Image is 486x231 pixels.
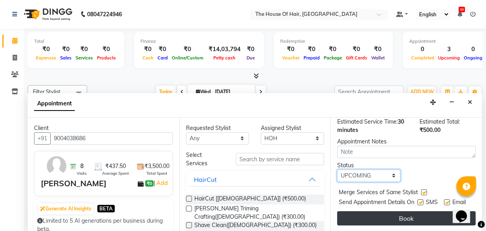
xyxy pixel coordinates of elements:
[369,55,387,61] span: Wallet
[34,97,75,111] span: Appointment
[38,203,93,214] button: Generate AI Insights
[97,205,115,212] span: BETA
[236,153,324,165] input: Search by service name
[45,155,68,178] img: avatar
[212,55,238,61] span: Petty cash
[322,45,344,54] div: ₹0
[213,86,252,98] input: 2025-09-03
[87,3,122,25] b: 08047224946
[194,221,317,231] span: Shave Clean([DEMOGRAPHIC_DATA]) (₹300.00)
[339,188,418,198] span: Merge Services of Same Stylist
[146,170,167,176] span: Total Spent
[436,55,462,61] span: Upcoming
[464,96,476,109] button: Close
[34,45,58,54] div: ₹0
[74,55,95,61] span: Services
[140,55,156,61] span: Cash
[205,45,244,54] div: ₹14,03,794
[155,178,169,188] a: Add
[58,45,74,54] div: ₹0
[170,55,205,61] span: Online/Custom
[34,55,58,61] span: Expenses
[436,45,462,54] div: 3
[462,55,484,61] span: Ongoing
[105,162,126,170] span: ₹437.50
[302,55,322,61] span: Prepaid
[186,124,249,132] div: Requested Stylist
[145,180,154,187] span: ₹0
[409,45,436,54] div: 0
[170,45,205,54] div: ₹0
[408,86,436,97] button: ADD NEW
[322,55,344,61] span: Package
[420,118,460,125] span: Estimated Total:
[34,132,51,145] button: +91
[77,170,87,176] span: Visits
[194,175,217,184] div: HairCut
[33,88,61,95] span: Filter Stylist
[337,161,401,170] div: Status
[302,45,322,54] div: ₹0
[189,172,321,187] button: HairCut
[462,45,484,54] div: 0
[452,198,466,208] span: Email
[280,38,387,45] div: Redemption
[50,132,173,145] input: Search by Name/Mobile/Email/Code
[95,55,118,61] span: Products
[339,198,414,208] span: Send Appointment Details On
[245,55,257,61] span: Due
[58,55,74,61] span: Sales
[20,3,74,25] img: logo
[426,198,438,208] span: SMS
[344,55,369,61] span: Gift Cards
[154,178,169,188] span: |
[244,45,258,54] div: ₹0
[280,55,302,61] span: Voucher
[453,199,478,223] iframe: chat widget
[34,38,118,45] div: Total
[459,7,465,12] span: 30
[409,55,436,61] span: Completed
[156,45,170,54] div: ₹0
[80,162,84,170] span: 8
[337,118,404,134] span: 30 minutes
[34,124,173,132] div: Client
[261,124,324,132] div: Assigned Stylist
[369,45,387,54] div: ₹0
[156,55,170,61] span: Card
[194,89,213,95] span: Wed
[194,204,318,221] span: [PERSON_NAME] Triming Crafting([DEMOGRAPHIC_DATA]) (₹300.00)
[334,86,404,98] input: Search Appointment
[337,137,476,146] div: Appointment Notes
[140,45,156,54] div: ₹0
[194,195,306,204] span: HairCut [[DEMOGRAPHIC_DATA]] (₹500.00)
[420,126,440,134] span: ₹500.00
[337,118,398,125] span: Estimated Service Time:
[156,86,176,98] span: Today
[410,89,434,95] span: ADD NEW
[337,211,476,225] button: Book
[344,45,369,54] div: ₹0
[458,11,462,18] a: 30
[140,38,258,45] div: Finance
[102,170,129,176] span: Average Spent
[41,178,106,189] div: [PERSON_NAME]
[74,45,95,54] div: ₹0
[144,162,169,170] span: ₹3,500.00
[280,45,302,54] div: ₹0
[180,151,230,168] div: Select Services
[95,45,118,54] div: ₹0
